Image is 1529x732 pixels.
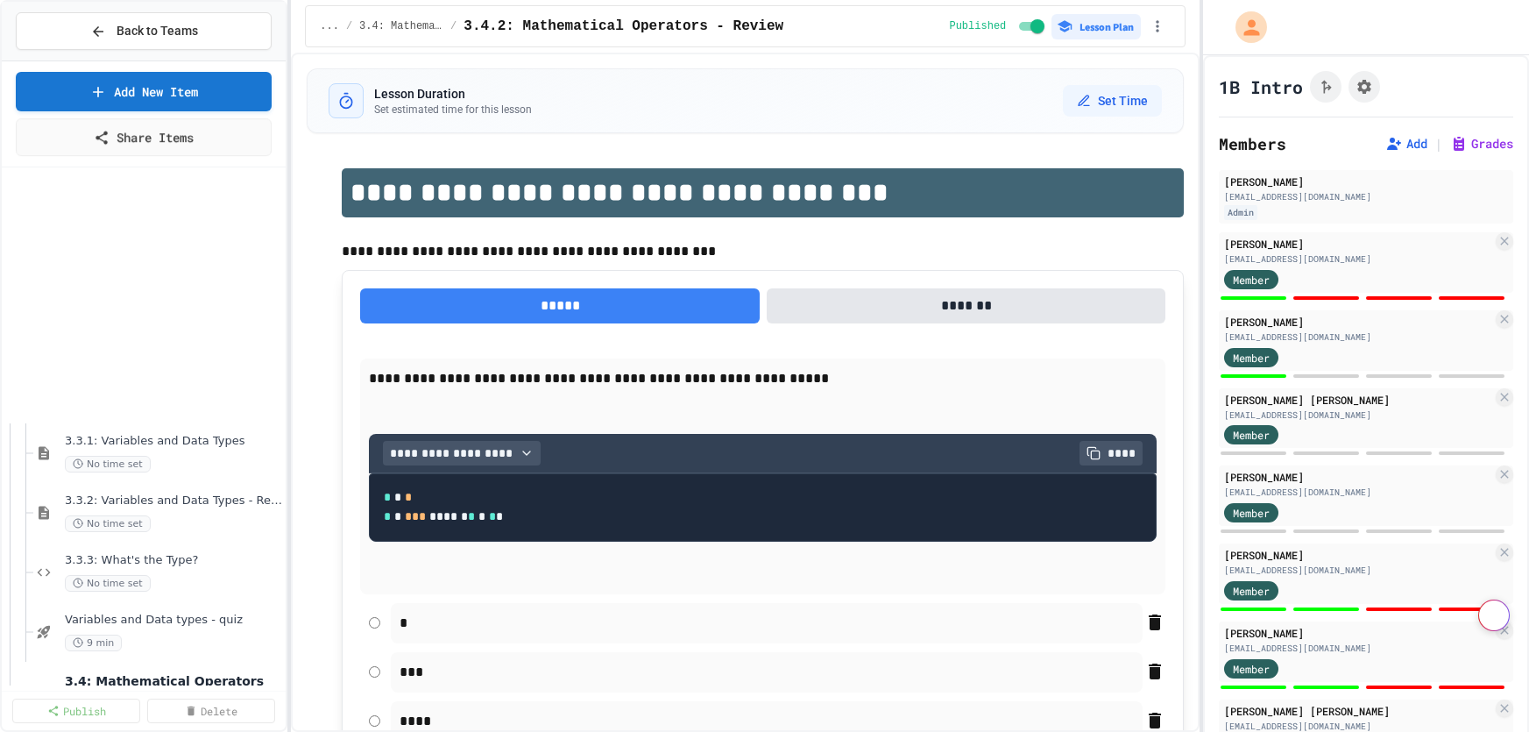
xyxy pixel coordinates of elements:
[1224,252,1492,266] div: [EMAIL_ADDRESS][DOMAIN_NAME]
[1233,505,1270,521] span: Member
[1233,583,1270,599] span: Member
[1224,190,1508,203] div: [EMAIL_ADDRESS][DOMAIN_NAME]
[147,699,275,723] a: Delete
[1224,547,1492,563] div: [PERSON_NAME]
[1224,642,1492,655] div: [EMAIL_ADDRESS][DOMAIN_NAME]
[1233,350,1270,366] span: Member
[1224,236,1492,252] div: [PERSON_NAME]
[65,613,282,628] span: Variables and Data types - quiz
[450,19,457,33] span: /
[1450,135,1513,153] button: Grades
[117,22,198,40] span: Back to Teams
[16,72,272,111] a: Add New Item
[949,16,1048,37] div: Content is published and visible to students
[65,515,151,532] span: No time set
[16,12,272,50] button: Back to Teams
[1219,131,1286,156] h2: Members
[65,456,151,473] span: No time set
[1233,427,1270,443] span: Member
[1385,135,1427,153] button: Add
[65,673,282,689] span: 3.4: Mathematical Operators
[374,85,532,103] h3: Lesson Duration
[1224,174,1508,189] div: [PERSON_NAME]
[65,434,282,449] span: 3.3.1: Variables and Data Types
[949,19,1006,33] span: Published
[1224,205,1257,220] div: Admin
[1310,71,1341,103] button: Click to see fork details
[346,19,352,33] span: /
[374,103,532,117] p: Set estimated time for this lesson
[1224,564,1492,577] div: [EMAIL_ADDRESS][DOMAIN_NAME]
[1219,75,1303,99] h1: 1B Intro
[65,553,282,568] span: 3.3.3: What's the Type?
[65,494,282,508] span: 3.3.2: Variables and Data Types - Review
[16,118,272,156] a: Share Items
[1233,661,1270,677] span: Member
[1224,703,1492,719] div: [PERSON_NAME] [PERSON_NAME]
[359,19,443,33] span: 3.4: Mathematical Operators
[1224,625,1492,641] div: [PERSON_NAME]
[1224,392,1492,408] div: [PERSON_NAME] [PERSON_NAME]
[1224,330,1492,344] div: [EMAIL_ADDRESS][DOMAIN_NAME]
[1224,409,1492,422] div: [EMAIL_ADDRESS][DOMAIN_NAME]
[1224,469,1492,485] div: [PERSON_NAME]
[1348,71,1380,103] button: Assignment Settings
[1224,314,1492,330] div: [PERSON_NAME]
[1051,14,1141,39] button: Lesson Plan
[320,19,339,33] span: ...
[12,699,140,723] a: Publish
[1063,85,1162,117] button: Set Time
[464,16,783,37] span: 3.4.2: Mathematical Operators - Review
[1224,486,1492,499] div: [EMAIL_ADDRESS][DOMAIN_NAME]
[1233,272,1270,288] span: Member
[1455,662,1511,714] iframe: chat widget
[65,635,122,651] span: 9 min
[1217,7,1271,47] div: My Account
[65,575,151,592] span: No time set
[1434,133,1443,154] span: |
[1384,586,1511,660] iframe: chat widget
